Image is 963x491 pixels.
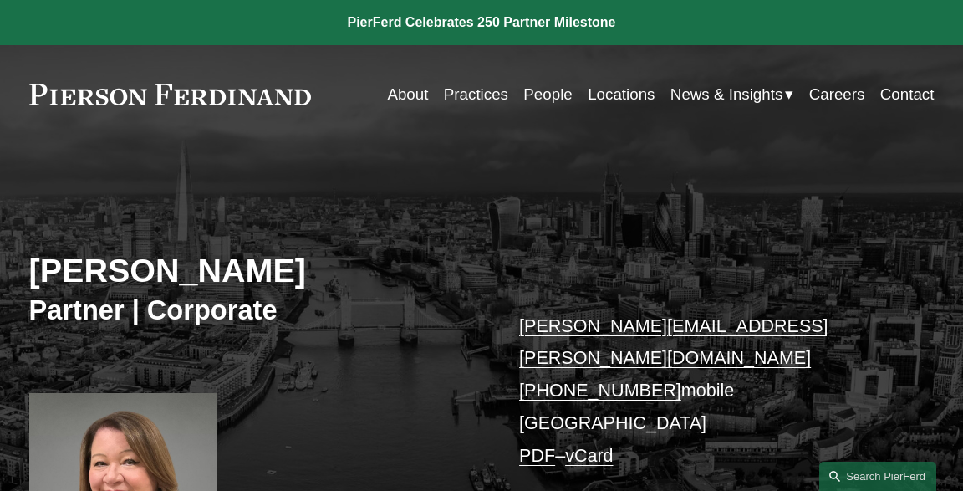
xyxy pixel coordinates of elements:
[519,310,896,473] p: mobile [GEOGRAPHIC_DATA] –
[29,294,481,327] h3: Partner | Corporate
[670,80,782,109] span: News & Insights
[819,462,936,491] a: Search this site
[519,446,555,466] a: PDF
[880,79,935,110] a: Contact
[809,79,865,110] a: Careers
[565,446,613,466] a: vCard
[444,79,508,110] a: Practices
[519,316,828,369] a: [PERSON_NAME][EMAIL_ADDRESS][PERSON_NAME][DOMAIN_NAME]
[670,79,793,110] a: folder dropdown
[387,79,428,110] a: About
[523,79,572,110] a: People
[519,381,681,401] a: [PHONE_NUMBER]
[588,79,655,110] a: Locations
[29,251,481,291] h2: [PERSON_NAME]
